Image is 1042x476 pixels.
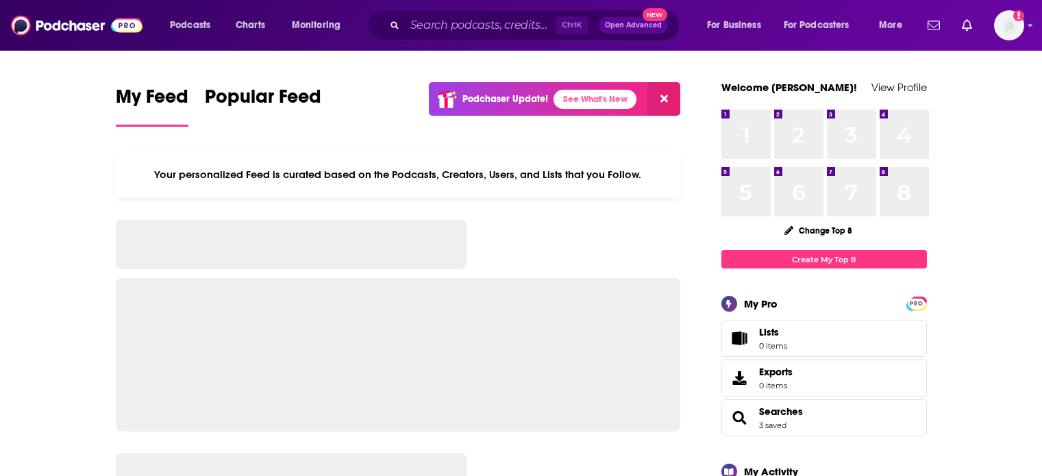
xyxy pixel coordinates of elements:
a: View Profile [871,81,927,94]
button: open menu [775,14,869,36]
span: Exports [726,368,754,388]
span: Searches [721,399,927,436]
img: Podchaser - Follow, Share and Rate Podcasts [11,12,142,38]
a: 3 saved [759,421,786,430]
p: Podchaser Update! [462,93,548,105]
span: New [643,8,667,21]
span: Ctrl K [556,16,588,34]
span: My Feed [116,85,188,116]
span: More [879,16,902,35]
a: Create My Top 8 [721,250,927,268]
span: Logged in as N0elleB7 [994,10,1024,40]
span: Lists [759,326,779,338]
button: Open AdvancedNew [599,17,668,34]
a: Popular Feed [205,85,321,127]
a: Searches [726,408,754,427]
button: Change Top 8 [776,222,861,239]
a: Lists [721,320,927,357]
a: Show notifications dropdown [922,14,945,37]
span: Monitoring [292,16,340,35]
span: 0 items [759,341,787,351]
span: For Business [707,16,761,35]
div: Your personalized Feed is curated based on the Podcasts, Creators, Users, and Lists that you Follow. [116,151,681,198]
span: Exports [759,366,793,378]
div: Search podcasts, credits, & more... [380,10,693,41]
img: User Profile [994,10,1024,40]
span: PRO [908,299,925,309]
span: Charts [236,16,265,35]
div: My Pro [744,297,778,310]
a: Show notifications dropdown [956,14,978,37]
svg: Add a profile image [1013,10,1024,21]
span: Podcasts [170,16,210,35]
span: Open Advanced [605,22,662,29]
a: My Feed [116,85,188,127]
span: Lists [759,326,787,338]
button: open menu [869,14,919,36]
span: Lists [726,329,754,348]
a: See What's New [554,90,636,109]
input: Search podcasts, credits, & more... [405,14,556,36]
button: Show profile menu [994,10,1024,40]
a: Exports [721,360,927,397]
span: Popular Feed [205,85,321,116]
span: 0 items [759,381,793,390]
a: PRO [908,298,925,308]
a: Welcome [PERSON_NAME]! [721,81,857,94]
button: open menu [697,14,778,36]
button: open menu [160,14,228,36]
a: Searches [759,405,803,418]
span: For Podcasters [784,16,849,35]
a: Charts [227,14,273,36]
button: open menu [282,14,358,36]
